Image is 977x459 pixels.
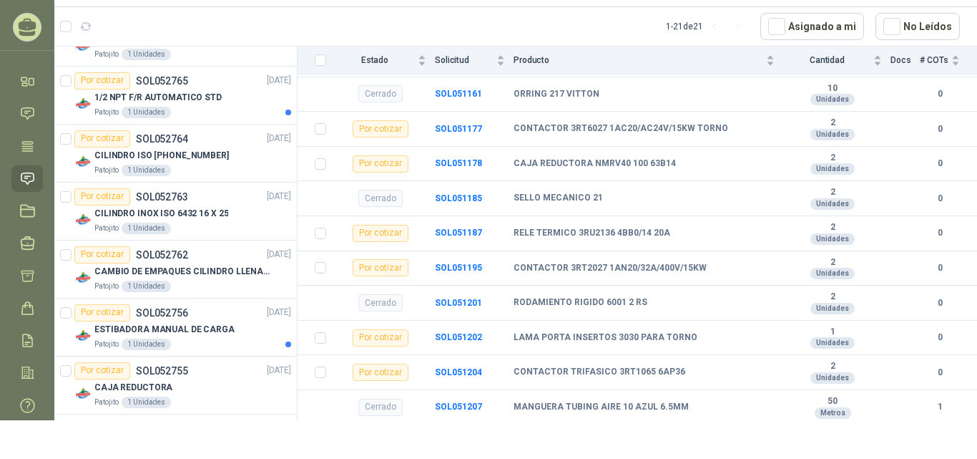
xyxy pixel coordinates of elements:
p: SOL052756 [136,308,188,318]
p: Patojito [94,223,119,234]
a: SOL051178 [435,158,482,168]
div: Por cotizar [74,188,130,206]
p: 1/2 NPT F/R AUTOMATICO STD [94,91,222,105]
b: 50 [783,396,882,407]
img: Company Logo [74,385,92,402]
div: Por cotizar [353,259,408,276]
a: Por cotizarSOL052755[DATE] Company LogoCAJA REDUCTORAPatojito1 Unidades [54,357,297,415]
div: Unidades [810,129,855,140]
span: Cantidad [783,55,870,65]
a: Por cotizarSOL052756[DATE] Company LogoESTIBADORA MANUAL DE CARGAPatojito1 Unidades [54,299,297,357]
b: 2 [783,222,882,233]
div: 1 Unidades [122,339,171,350]
a: SOL051202 [435,332,482,342]
p: Patojito [94,281,119,292]
b: 2 [783,257,882,269]
p: [DATE] [267,248,291,261]
p: CAJA REDUCTORA [94,381,172,395]
div: Cerrado [358,294,403,311]
p: [DATE] [267,74,291,87]
div: 1 Unidades [122,49,171,60]
p: CILINDRO ISO [PHONE_NUMBER] [94,149,229,163]
b: CONTACTOR 3RT6027 1AC20/AC24V/15KW TORNO [514,123,728,135]
p: Patojito [94,339,119,350]
img: Company Logo [74,95,92,112]
a: SOL051204 [435,367,482,377]
a: SOL051177 [435,124,482,134]
span: Producto [514,55,763,65]
b: 0 [920,157,960,170]
span: # COTs [920,55,948,65]
b: SOL051161 [435,89,482,99]
p: SOL052755 [136,366,188,376]
div: Unidades [810,94,855,105]
div: 1 Unidades [122,223,171,234]
b: 2 [783,117,882,129]
b: 2 [783,187,882,198]
div: Metros [815,407,851,419]
b: 0 [920,331,960,344]
div: 1 Unidades [122,107,171,118]
div: Por cotizar [353,120,408,137]
b: 0 [920,226,960,240]
div: Por cotizar [353,364,408,381]
img: Company Logo [74,153,92,170]
b: CONTACTOR TRIFASICO 3RT1065 6AP36 [514,367,685,378]
span: Estado [335,55,415,65]
b: RODAMIENTO RIGIDO 6001 2 RS [514,297,647,309]
a: SOL051187 [435,228,482,238]
div: Por cotizar [74,246,130,264]
p: [DATE] [267,190,291,203]
div: Por cotizar [74,304,130,322]
p: Patojito [94,165,119,176]
div: Por cotizar [353,225,408,242]
b: 0 [920,192,960,206]
p: [DATE] [267,364,291,377]
b: ORRING 217 VITTON [514,89,599,100]
div: Unidades [810,163,855,175]
b: 2 [783,291,882,303]
p: ESTIBADORA MANUAL DE CARGA [94,323,235,337]
th: Estado [335,47,435,74]
div: Por cotizar [74,420,130,438]
b: 1 [920,400,960,414]
div: Por cotizar [74,72,130,90]
p: CILINDRO INOX ISO 6432 16 X 25 [94,207,228,221]
a: SOL051207 [435,402,482,412]
img: Company Logo [74,211,92,228]
p: Patojito [94,49,119,60]
div: 1 - 21 de 21 [666,15,749,38]
p: SOL052765 [136,76,188,86]
p: SOL052763 [136,192,188,202]
th: # COTs [920,47,977,74]
div: 1 Unidades [122,397,171,408]
div: Unidades [810,268,855,279]
div: Unidades [810,233,855,245]
b: 0 [920,366,960,380]
p: SOL052762 [136,250,188,260]
div: Unidades [810,372,855,384]
b: CONTACTOR 3RT2027 1AN20/32A/400V/15KW [514,263,707,274]
a: Por cotizarSOL052762[DATE] Company LogoCAMBIO DE EMPAQUES CILINDRO LLENADORA MANUALNUALPatojito1 ... [54,241,297,299]
b: RELE TERMICO 3RU2136 4BB0/14 20A [514,228,670,239]
b: SOL051195 [435,263,482,273]
a: SOL051201 [435,298,482,308]
b: SELLO MECANICO 21 [514,193,603,204]
img: Company Logo [74,269,92,286]
div: Por cotizar [74,362,130,380]
th: Producto [514,47,783,74]
div: 1 Unidades [122,165,171,176]
a: Por cotizarSOL052765[DATE] Company Logo1/2 NPT F/R AUTOMATICO STDPatojito1 Unidades [54,67,297,125]
b: 0 [920,261,960,275]
a: Por cotizarSOL052764[DATE] Company LogoCILINDRO ISO [PHONE_NUMBER]Patojito1 Unidades [54,125,297,183]
p: Patojito [94,107,119,118]
b: LAMA PORTA INSERTOS 3030 PARA TORNO [514,332,697,344]
b: 2 [783,153,882,164]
